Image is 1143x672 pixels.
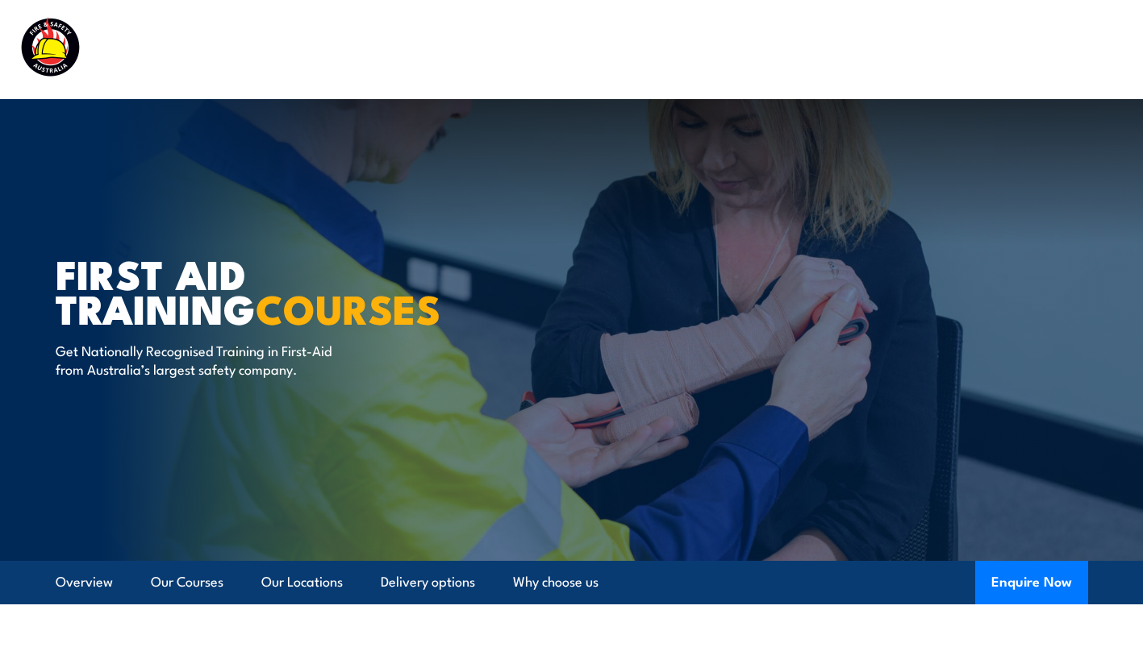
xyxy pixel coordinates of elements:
[56,561,113,604] a: Overview
[381,561,475,604] a: Delivery options
[353,28,461,71] a: Course Calendar
[975,561,1088,604] button: Enquire Now
[151,561,223,604] a: Our Courses
[724,28,783,71] a: About Us
[513,561,599,604] a: Why choose us
[496,28,688,71] a: Emergency Response Services
[267,28,318,71] a: Courses
[1016,28,1067,71] a: Contact
[819,28,854,71] a: News
[261,561,343,604] a: Our Locations
[890,28,981,71] a: Learner Portal
[56,255,454,325] h1: First Aid Training
[256,276,440,338] strong: COURSES
[56,341,350,379] p: Get Nationally Recognised Training in First-Aid from Australia’s largest safety company.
